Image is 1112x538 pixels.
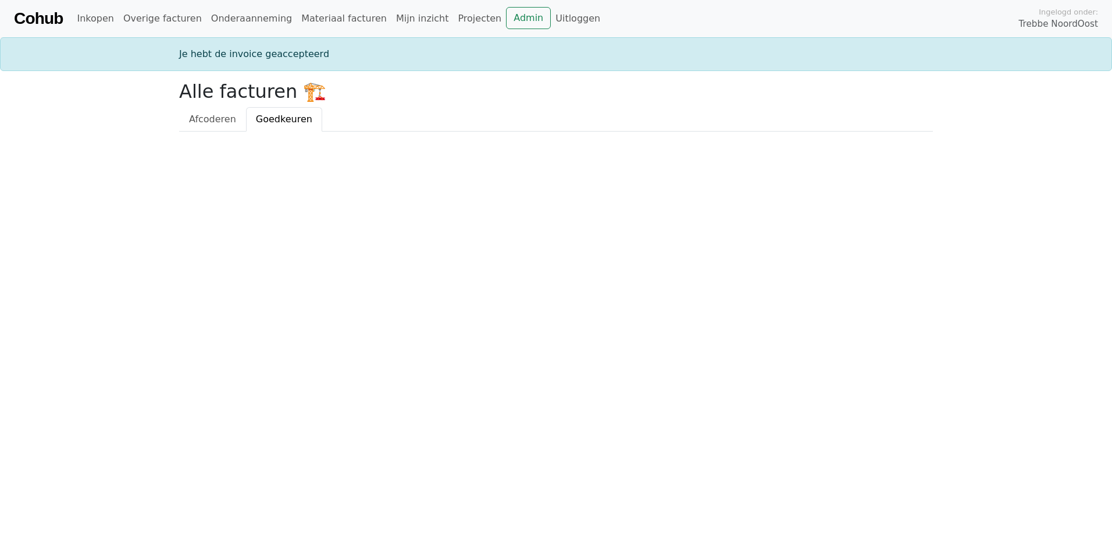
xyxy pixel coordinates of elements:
[179,107,246,132] a: Afcoderen
[256,114,312,125] span: Goedkeuren
[14,5,63,33] a: Cohub
[506,7,551,29] a: Admin
[453,7,506,30] a: Projecten
[551,7,605,30] a: Uitloggen
[391,7,454,30] a: Mijn inzicht
[179,80,933,102] h2: Alle facturen 🏗️
[172,47,940,61] div: Je hebt de invoice geaccepteerd
[189,114,236,125] span: Afcoderen
[119,7,206,30] a: Overige facturen
[1019,17,1098,31] span: Trebbe NoordOost
[246,107,322,132] a: Goedkeuren
[72,7,118,30] a: Inkopen
[206,7,297,30] a: Onderaanneming
[1039,6,1098,17] span: Ingelogd onder:
[297,7,391,30] a: Materiaal facturen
